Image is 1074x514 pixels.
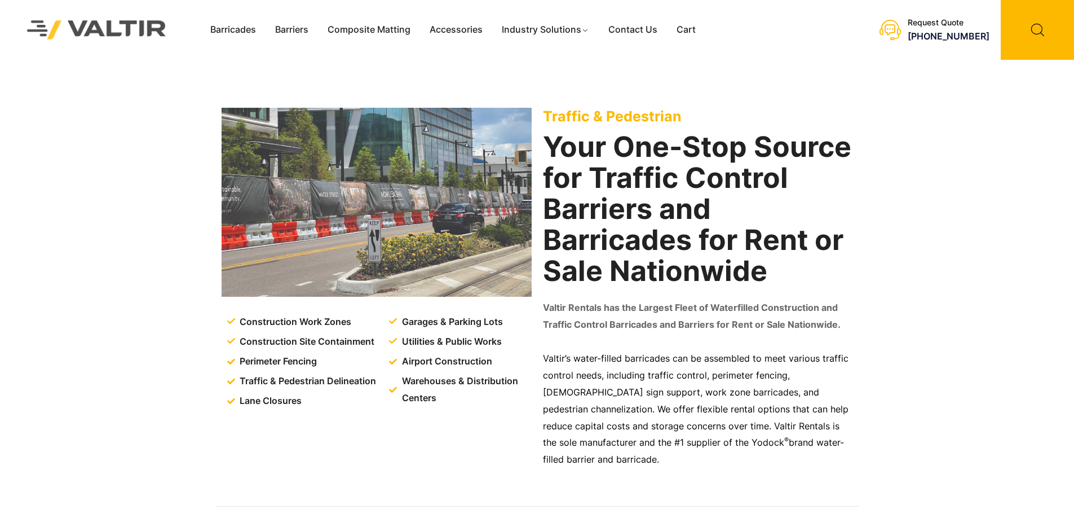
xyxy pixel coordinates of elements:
span: Airport Construction [399,353,492,370]
img: Valtir Rentals [12,6,181,54]
sup: ® [784,436,789,444]
span: Utilities & Public Works [399,333,502,350]
a: [PHONE_NUMBER] [908,30,989,42]
span: Perimeter Fencing [237,353,317,370]
a: Cart [667,21,705,38]
a: Contact Us [599,21,667,38]
span: Garages & Parking Lots [399,314,503,331]
a: Composite Matting [318,21,420,38]
span: Lane Closures [237,393,302,410]
p: Valtir Rentals has the Largest Fleet of Waterfilled Construction and Traffic Control Barricades a... [543,300,853,333]
span: Construction Work Zones [237,314,351,331]
span: Warehouses & Distribution Centers [399,373,534,407]
p: Traffic & Pedestrian [543,108,853,125]
h2: Your One-Stop Source for Traffic Control Barriers and Barricades for Rent or Sale Nationwide [543,131,853,287]
a: Industry Solutions [492,21,599,38]
div: Request Quote [908,18,989,28]
span: Construction Site Containment [237,333,374,350]
a: Accessories [420,21,492,38]
p: Valtir’s water-filled barricades can be assembled to meet various traffic control needs, includin... [543,350,853,468]
a: Barriers [266,21,318,38]
span: Traffic & Pedestrian Delineation [237,373,376,390]
a: Barricades [201,21,266,38]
